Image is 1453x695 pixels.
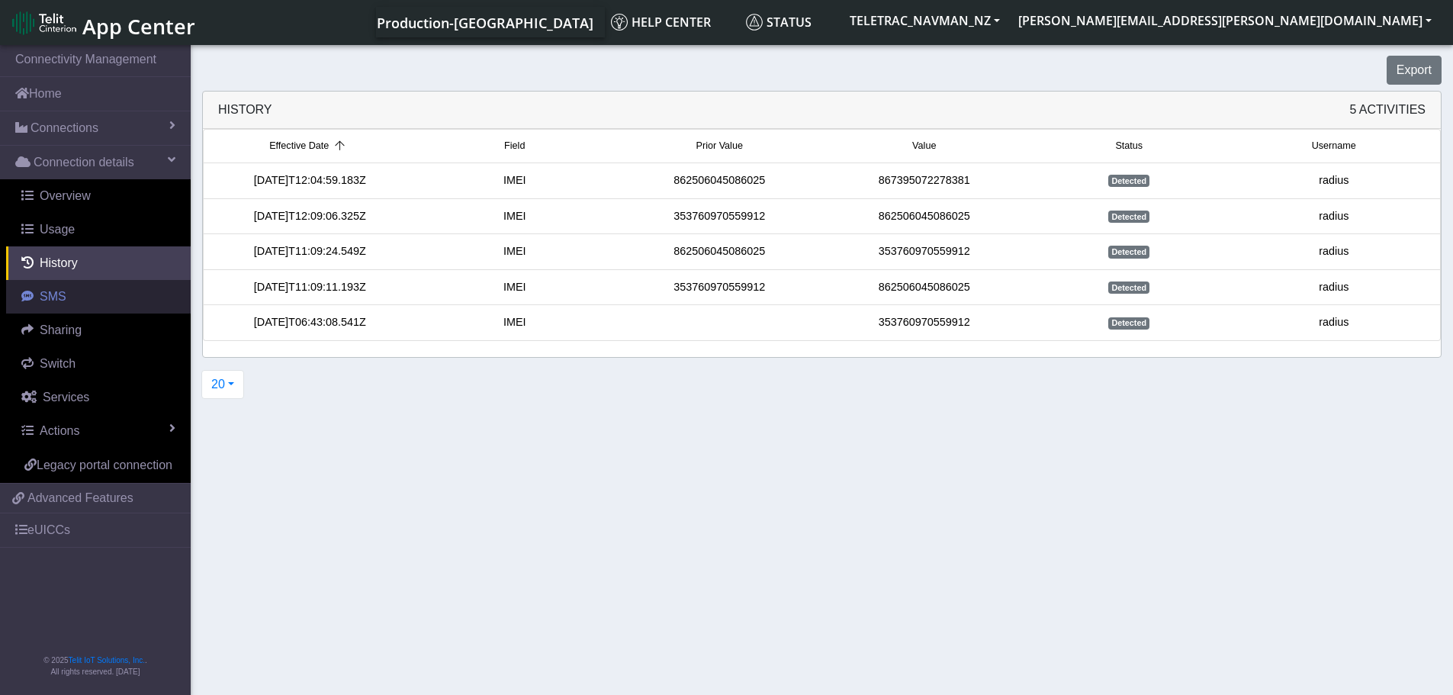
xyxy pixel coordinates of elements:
[6,347,191,381] a: Switch
[40,357,76,370] span: Switch
[413,172,618,189] div: IMEI
[1232,243,1437,260] div: radius
[1009,7,1441,34] button: [PERSON_NAME][EMAIL_ADDRESS][PERSON_NAME][DOMAIN_NAME]
[1312,139,1356,153] span: Username
[6,381,191,414] a: Services
[6,314,191,347] a: Sharing
[696,139,743,153] span: Prior Value
[6,280,191,314] a: SMS
[37,459,172,471] span: Legacy portal connection
[413,279,618,296] div: IMEI
[413,314,618,331] div: IMEI
[912,139,936,153] span: Value
[376,7,593,37] a: Your current platform instance
[605,7,740,37] a: Help center
[377,14,593,32] span: Production-[GEOGRAPHIC_DATA]
[822,243,1027,260] div: 353760970559912
[69,656,145,664] a: Telit IoT Solutions, Inc.
[822,208,1027,225] div: 862506045086025
[207,172,413,189] div: [DATE]T12:04:59.183Z
[27,489,133,507] span: Advanced Features
[269,139,329,153] span: Effective Date
[1349,101,1426,119] span: 5 Activities
[201,370,244,399] button: 20
[1108,246,1149,258] span: Detected
[617,279,822,296] div: 353760970559912
[82,12,195,40] span: App Center
[1387,56,1442,85] button: Export
[746,14,812,31] span: Status
[1232,279,1437,296] div: radius
[1232,314,1437,331] div: radius
[841,7,1009,34] button: TELETRAC_NAVMAN_NZ
[40,256,78,269] span: History
[617,243,822,260] div: 862506045086025
[43,391,89,404] span: Services
[40,424,79,437] span: Actions
[40,290,66,303] span: SMS
[6,179,191,213] a: Overview
[822,314,1027,331] div: 353760970559912
[12,6,193,39] a: App Center
[617,172,822,189] div: 862506045086025
[611,14,711,31] span: Help center
[413,208,618,225] div: IMEI
[822,172,1027,189] div: 867395072278381
[207,208,413,225] div: [DATE]T12:09:06.325Z
[1232,172,1437,189] div: radius
[1108,317,1149,330] span: Detected
[413,243,618,260] div: IMEI
[617,208,822,225] div: 353760970559912
[207,243,413,260] div: [DATE]T11:09:24.549Z
[207,314,413,331] div: [DATE]T06:43:08.541Z
[1108,175,1149,187] span: Detected
[203,92,1441,129] div: History
[34,153,134,172] span: Connection details
[1115,139,1143,153] span: Status
[504,139,525,153] span: Field
[6,414,191,448] a: Actions
[746,14,763,31] img: status.svg
[6,246,191,280] a: History
[1232,208,1437,225] div: radius
[40,323,82,336] span: Sharing
[40,189,91,202] span: Overview
[207,279,413,296] div: [DATE]T11:09:11.193Z
[822,279,1027,296] div: 862506045086025
[1108,211,1149,223] span: Detected
[31,119,98,137] span: Connections
[1108,282,1149,294] span: Detected
[12,11,76,35] img: logo-telit-cinterion-gw-new.png
[611,14,628,31] img: knowledge.svg
[740,7,841,37] a: Status
[40,223,75,236] span: Usage
[6,213,191,246] a: Usage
